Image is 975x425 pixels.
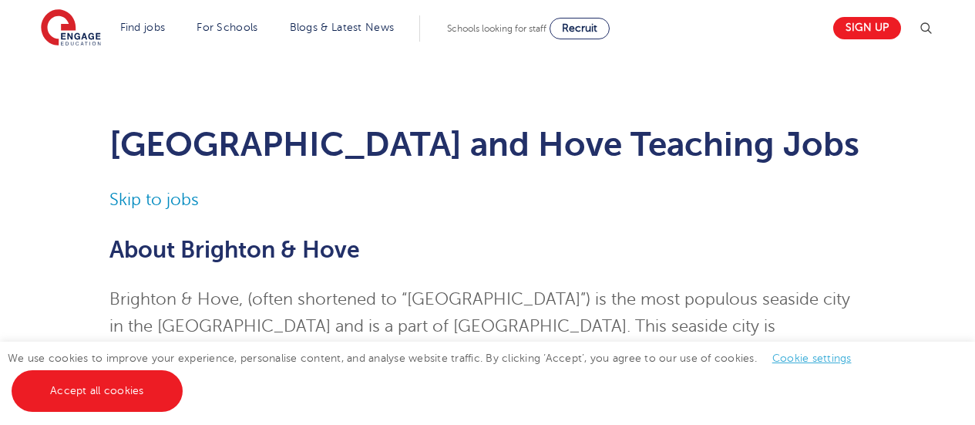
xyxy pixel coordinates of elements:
a: Blogs & Latest News [290,22,395,33]
a: Sign up [833,17,901,39]
span: Recruit [562,22,597,34]
span: Schools looking for staff [447,23,546,34]
h2: About Brighton & Hove [109,237,866,263]
a: Find jobs [120,22,166,33]
a: Skip to jobs [109,191,199,209]
h1: [GEOGRAPHIC_DATA] and Hove Teaching Jobs [109,125,866,164]
a: For Schools [197,22,257,33]
a: Accept all cookies [12,370,183,412]
img: Engage Education [41,9,101,48]
span: We use cookies to improve your experience, personalise content, and analyse website traffic. By c... [8,352,867,396]
a: Recruit [550,18,610,39]
a: Cookie settings [772,352,852,364]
